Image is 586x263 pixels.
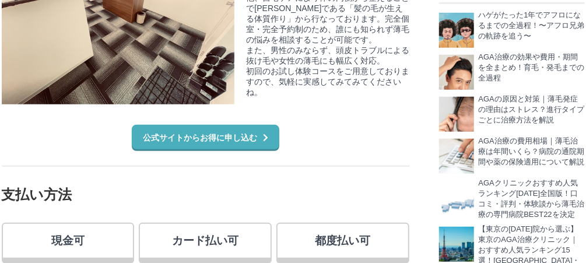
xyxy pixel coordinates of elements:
img: 東京タワー [439,227,474,262]
img: AGAの原因と対策！若ハゲのメカニズム [439,97,474,132]
h3: 支払い方法 [2,185,410,204]
a: AGAを治療したい AGA治療の効果や費用・期間を全まとめ！育毛・発毛までの全過程 [439,55,585,90]
p: ハゲがたった1年でアフロになるまでの全過程！〜アフロ兄弟の軌跡を追う〜 [479,10,585,41]
p: AGA治療の費用相場｜薄毛治療は年間いくら？病院の通院期間や薬の保険適用について解説 [479,136,585,167]
p: AGAクリニックおすすめ人気ランキング[DATE]全国版！口コミ・評判・体験談から薄毛治療の専門病院BEST22を決定 [479,178,585,220]
img: AGAを治療したい [439,55,474,90]
a: ハゲがたった1年えアフロになるまでの全過程 ハゲがたった1年でアフロになるまでの全過程！〜アフロ兄弟の軌跡を追う〜 [439,13,585,48]
p: AGAの原因と対策｜薄毛発症の理由はストレス？進行タイプごとに治療方法を解説 [479,94,585,125]
a: AGAの原因と対策！若ハゲのメカニズム AGAの原因と対策｜薄毛発症の理由はストレス？進行タイプごとに治療方法を解説 [439,97,585,132]
a: AGA治療のMOTEOおすすめクリニックランキング全国版 AGAクリニックおすすめ人気ランキング[DATE]全国版！口コミ・評判・体験談から薄毛治療の専門病院BEST22を決定 [439,181,585,220]
p: AGA治療の効果や費用・期間を全まとめ！育毛・発毛までの全過程 [479,52,585,83]
a: 公式サイトからお得に申し込む [132,125,279,149]
img: 電卓を打つ男性の手 [439,139,474,174]
img: AGA治療のMOTEOおすすめクリニックランキング全国版 [439,181,474,216]
img: ハゲがたった1年えアフロになるまでの全過程 [439,13,474,48]
a: 電卓を打つ男性の手 AGA治療の費用相場｜薄毛治療は年間いくら？病院の通院期間や薬の保険適用について解説 [439,139,585,174]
